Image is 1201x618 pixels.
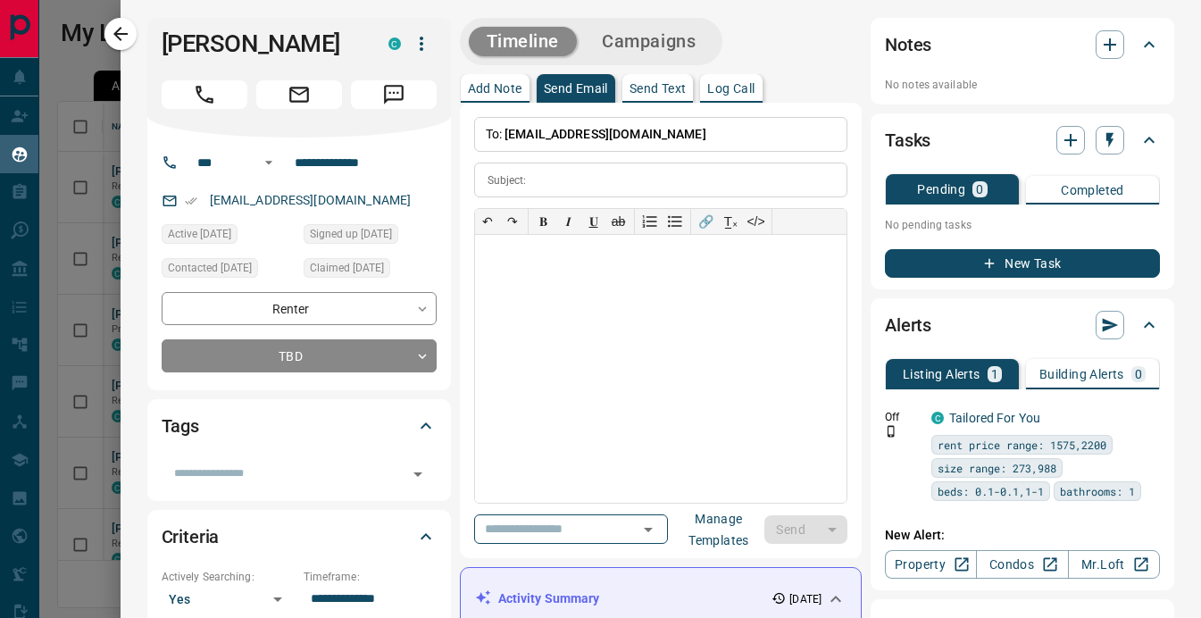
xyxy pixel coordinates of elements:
[162,412,199,440] h2: Tags
[630,82,687,95] p: Send Text
[744,209,769,234] button: </>
[673,515,765,544] button: Manage Templates
[475,582,847,615] div: Activity Summary[DATE]
[976,550,1068,579] a: Condos
[938,436,1106,454] span: rent price range: 1575,2200
[162,80,247,109] span: Call
[162,258,295,283] div: Fri Sep 12 2025
[903,368,980,380] p: Listing Alerts
[638,209,663,234] button: Numbered list
[885,550,977,579] a: Property
[162,405,437,447] div: Tags
[885,126,930,154] h2: Tasks
[168,259,252,277] span: Contacted [DATE]
[1060,482,1135,500] span: bathrooms: 1
[885,304,1160,347] div: Alerts
[885,311,931,339] h2: Alerts
[488,172,527,188] p: Subject:
[469,27,578,56] button: Timeline
[976,183,983,196] p: 0
[388,38,401,50] div: condos.ca
[719,209,744,234] button: T̲ₓ
[162,29,362,58] h1: [PERSON_NAME]
[162,569,295,585] p: Actively Searching:
[474,117,848,152] p: To:
[162,522,220,551] h2: Criteria
[304,258,437,283] div: Thu Sep 11 2025
[185,195,197,207] svg: Email Verified
[581,209,606,234] button: 𝐔
[949,411,1040,425] a: Tailored For You
[931,412,944,424] div: condos.ca
[885,212,1160,238] p: No pending tasks
[210,193,412,207] a: [EMAIL_ADDRESS][DOMAIN_NAME]
[612,214,626,229] s: ab
[304,224,437,249] div: Tue Sep 02 2025
[764,515,847,544] div: split button
[310,259,384,277] span: Claimed [DATE]
[789,591,822,607] p: [DATE]
[405,462,430,487] button: Open
[694,209,719,234] button: 🔗
[351,80,437,109] span: Message
[1039,368,1124,380] p: Building Alerts
[885,119,1160,162] div: Tasks
[310,225,392,243] span: Signed up [DATE]
[1068,550,1160,579] a: Mr.Loft
[162,224,295,249] div: Wed Sep 03 2025
[938,459,1056,477] span: size range: 273,988
[256,80,342,109] span: Email
[162,585,295,614] div: Yes
[498,589,600,608] p: Activity Summary
[475,209,500,234] button: ↶
[556,209,581,234] button: 𝑰
[885,30,931,59] h2: Notes
[885,409,921,425] p: Off
[885,249,1160,278] button: New Task
[938,482,1044,500] span: beds: 0.1-0.1,1-1
[885,23,1160,66] div: Notes
[885,526,1160,545] p: New Alert:
[885,77,1160,93] p: No notes available
[304,569,437,585] p: Timeframe:
[917,183,965,196] p: Pending
[636,517,661,542] button: Open
[500,209,525,234] button: ↷
[991,368,998,380] p: 1
[707,82,755,95] p: Log Call
[258,152,279,173] button: Open
[1061,184,1124,196] p: Completed
[505,127,706,141] span: [EMAIL_ADDRESS][DOMAIN_NAME]
[663,209,688,234] button: Bullet list
[589,214,598,229] span: 𝐔
[1135,368,1142,380] p: 0
[606,209,631,234] button: ab
[162,515,437,558] div: Criteria
[885,425,897,438] svg: Push Notification Only
[162,292,437,325] div: Renter
[531,209,556,234] button: 𝐁
[162,339,437,372] div: TBD
[168,225,231,243] span: Active [DATE]
[544,82,608,95] p: Send Email
[468,82,522,95] p: Add Note
[584,27,713,56] button: Campaigns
